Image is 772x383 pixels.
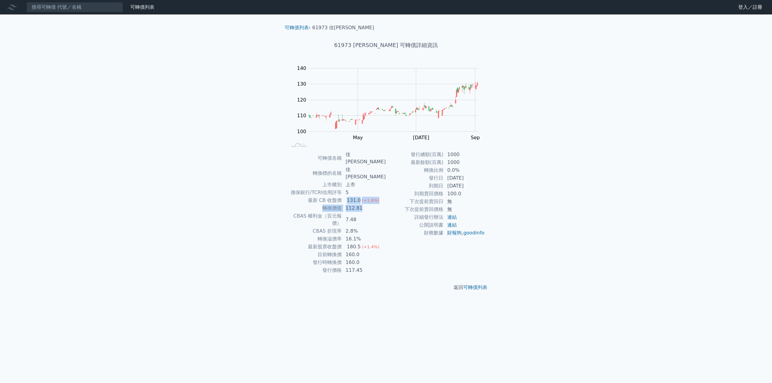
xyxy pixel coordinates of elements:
[342,266,386,274] td: 117.45
[280,284,492,291] p: 返回
[413,135,429,140] tspan: [DATE]
[342,189,386,196] td: 5
[444,159,485,166] td: 1000
[287,189,342,196] td: 擔保銀行/TCRI信用評等
[287,212,342,227] td: CBAS 權利金（百元報價）
[733,2,767,12] a: 登入／註冊
[444,151,485,159] td: 1000
[297,81,306,87] tspan: 130
[287,151,342,166] td: 可轉債名稱
[342,181,386,189] td: 上市
[342,235,386,243] td: 16.1%
[386,151,444,159] td: 發行總額(百萬)
[386,213,444,221] td: 詳細發行辦法
[346,243,362,250] div: 180.5
[386,198,444,206] td: 下次提前賣回日
[386,182,444,190] td: 到期日
[463,230,484,236] a: goodinfo
[297,97,306,103] tspan: 120
[287,196,342,204] td: 最新 CB 收盤價
[342,204,386,212] td: 112.81
[287,166,342,181] td: 轉換標的名稱
[130,4,154,10] a: 可轉債列表
[386,166,444,174] td: 轉換比例
[285,25,309,30] a: 可轉債列表
[297,113,306,118] tspan: 110
[294,65,487,140] g: Chart
[386,159,444,166] td: 最新餘額(百萬)
[297,65,306,71] tspan: 140
[285,24,311,31] li: ›
[447,222,457,228] a: 連結
[287,204,342,212] td: 轉換價值
[342,151,386,166] td: 佳[PERSON_NAME]
[444,174,485,182] td: [DATE]
[444,198,485,206] td: 無
[27,2,123,12] input: 搜尋可轉債 代號／名稱
[444,190,485,198] td: 100.0
[444,206,485,213] td: 無
[386,174,444,182] td: 發行日
[447,214,457,220] a: 連結
[362,198,379,203] span: (+1.6%)
[362,244,379,249] span: (+1.4%)
[287,181,342,189] td: 上市櫃別
[444,182,485,190] td: [DATE]
[386,229,444,237] td: 財務數據
[346,197,362,204] div: 131.0
[287,243,342,251] td: 最新股票收盤價
[287,235,342,243] td: 轉換溢價率
[287,227,342,235] td: CBAS 折現率
[287,266,342,274] td: 發行價格
[342,166,386,181] td: 佳[PERSON_NAME]
[342,227,386,235] td: 2.8%
[463,284,487,290] a: 可轉債列表
[471,135,480,140] tspan: Sep
[742,354,772,383] iframe: Chat Widget
[297,129,306,134] tspan: 100
[312,24,374,31] li: 61973 佳[PERSON_NAME]
[447,230,462,236] a: 財報狗
[386,190,444,198] td: 到期賣回價格
[287,259,342,266] td: 發行時轉換價
[280,41,492,49] h1: 61973 [PERSON_NAME] 可轉債詳細資訊
[287,251,342,259] td: 目前轉換價
[386,206,444,213] td: 下次提前賣回價格
[342,259,386,266] td: 160.0
[342,251,386,259] td: 160.0
[353,135,363,140] tspan: May
[444,166,485,174] td: 0.0%
[342,212,386,227] td: 7.48
[742,354,772,383] div: 聊天小工具
[386,221,444,229] td: 公開說明書
[444,229,485,237] td: ,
